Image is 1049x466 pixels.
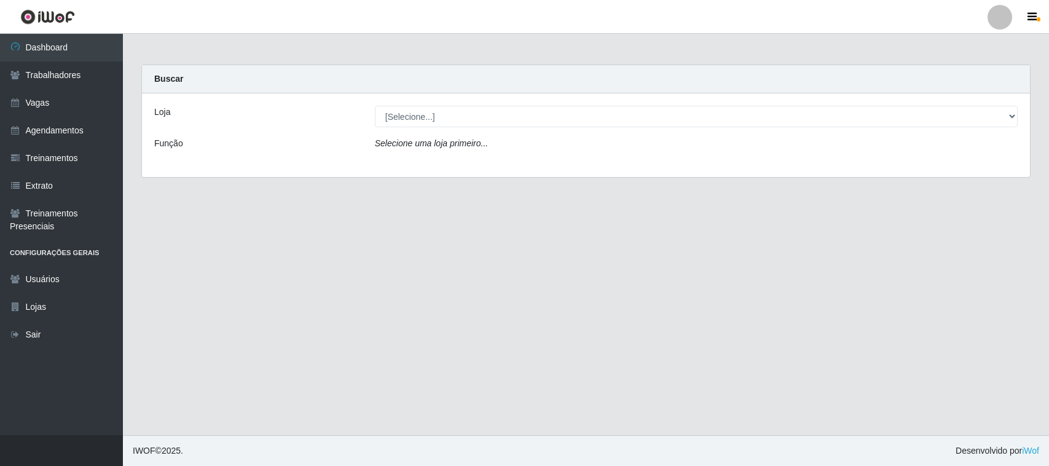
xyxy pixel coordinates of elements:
[375,138,488,148] i: Selecione uma loja primeiro...
[956,444,1039,457] span: Desenvolvido por
[154,106,170,119] label: Loja
[20,9,75,25] img: CoreUI Logo
[154,137,183,150] label: Função
[133,444,183,457] span: © 2025 .
[1022,446,1039,456] a: iWof
[154,74,183,84] strong: Buscar
[133,446,155,456] span: IWOF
